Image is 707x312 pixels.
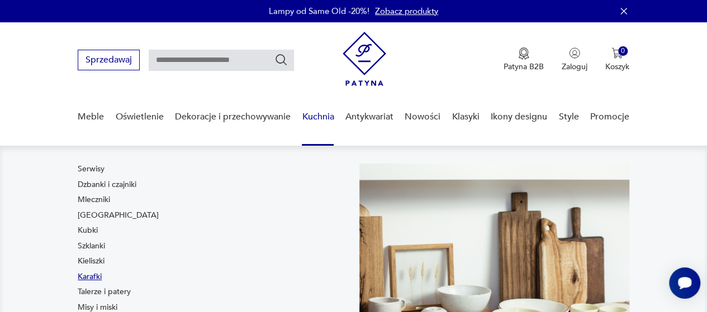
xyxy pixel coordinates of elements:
img: Ikona medalu [518,47,529,60]
a: Kuchnia [302,95,334,138]
a: Zobacz produkty [375,6,438,17]
button: 0Koszyk [605,47,629,72]
a: Klasyki [452,95,480,138]
a: Style [558,95,578,138]
p: Koszyk [605,61,629,72]
a: Antykwariat [345,95,393,138]
button: Sprzedawaj [78,50,140,70]
img: Patyna - sklep z meblami i dekoracjami vintage [343,32,386,86]
a: Ikony designu [491,95,547,138]
a: Kubki [78,225,98,236]
a: Ikona medaluPatyna B2B [504,47,544,72]
button: Patyna B2B [504,47,544,72]
a: Kieliszki [78,256,105,267]
a: Oświetlenie [116,95,164,138]
a: Serwisy [78,164,105,175]
p: Lampy od Same Old -20%! [269,6,369,17]
p: Zaloguj [562,61,587,72]
a: Talerze i patery [78,286,131,297]
a: Karafki [78,271,102,282]
a: Meble [78,95,104,138]
a: Dekoracje i przechowywanie [175,95,291,138]
a: Szklanki [78,241,105,252]
a: Mleczniki [78,194,110,205]
button: Zaloguj [562,47,587,72]
a: Sprzedawaj [78,57,140,65]
p: Patyna B2B [504,61,544,72]
div: 0 [618,46,628,56]
img: Ikona koszyka [611,47,623,59]
img: Ikonka użytkownika [569,47,580,59]
a: Promocje [590,95,629,138]
a: Dzbanki i czajniki [78,179,136,190]
iframe: Smartsupp widget button [669,267,700,299]
a: Nowości [405,95,440,138]
a: [GEOGRAPHIC_DATA] [78,210,159,221]
button: Szukaj [274,53,288,66]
